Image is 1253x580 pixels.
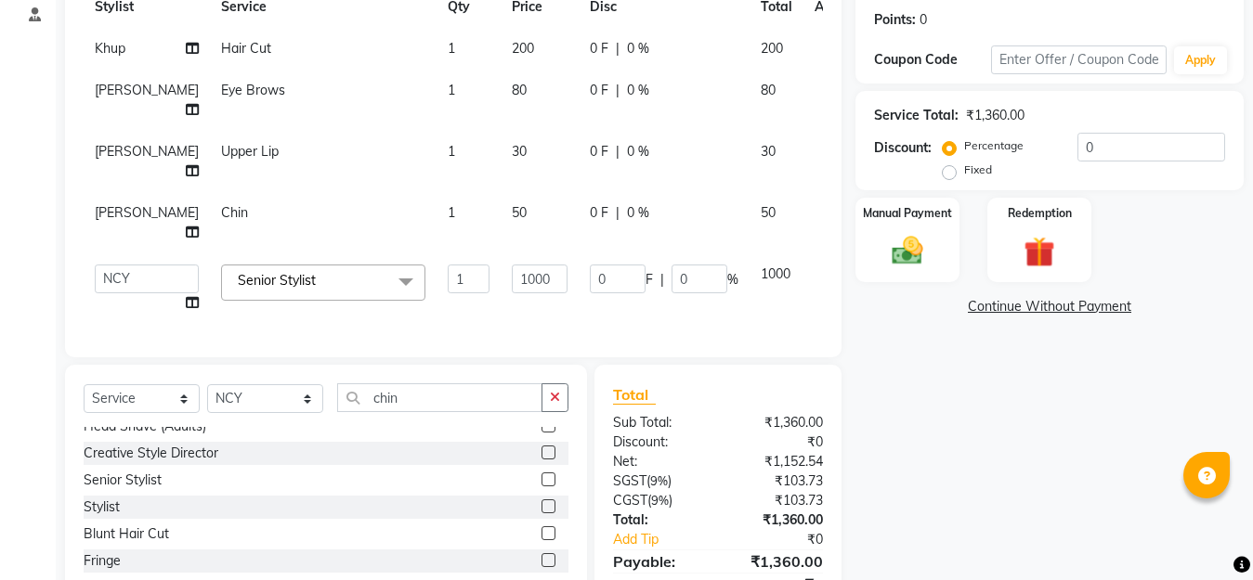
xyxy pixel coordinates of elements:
[920,10,927,30] div: 0
[737,530,837,549] div: ₹0
[718,491,837,510] div: ₹103.73
[599,452,718,471] div: Net:
[599,510,718,530] div: Total:
[84,551,121,571] div: Fringe
[613,472,646,489] span: SGST
[964,161,992,178] label: Fixed
[1008,205,1072,222] label: Redemption
[718,452,837,471] div: ₹1,152.54
[761,265,790,282] span: 1000
[84,444,218,463] div: Creative Style Director
[991,45,1167,74] input: Enter Offer / Coupon Code
[966,106,1025,125] div: ₹1,360.00
[761,82,776,98] span: 80
[599,491,718,510] div: ( )
[599,530,737,549] a: Add Tip
[660,270,664,290] span: |
[221,204,248,221] span: Chin
[727,270,738,290] span: %
[882,233,933,268] img: _cash.svg
[448,40,455,57] span: 1
[238,272,316,289] span: Senior Stylist
[616,39,620,58] span: |
[599,550,718,573] div: Payable:
[616,81,620,100] span: |
[590,203,608,223] span: 0 F
[448,204,455,221] span: 1
[84,524,169,544] div: Blunt Hair Cut
[627,203,649,223] span: 0 %
[95,143,199,160] span: [PERSON_NAME]
[84,470,162,490] div: Senior Stylist
[512,143,527,160] span: 30
[761,40,783,57] span: 200
[859,297,1240,316] a: Continue Without Payment
[650,473,668,488] span: 9%
[590,39,608,58] span: 0 F
[613,385,656,405] span: Total
[448,82,455,98] span: 1
[512,204,527,221] span: 50
[1174,46,1227,74] button: Apply
[599,471,718,491] div: ( )
[1014,233,1064,271] img: _gift.svg
[874,138,932,158] div: Discount:
[95,40,125,57] span: Khup
[221,82,285,98] span: Eye Brows
[761,204,776,221] span: 50
[718,510,837,530] div: ₹1,360.00
[874,50,991,70] div: Coupon Code
[627,81,649,100] span: 0 %
[95,204,199,221] span: [PERSON_NAME]
[718,413,837,432] div: ₹1,360.00
[613,492,647,509] span: CGST
[590,81,608,100] span: 0 F
[512,40,534,57] span: 200
[627,39,649,58] span: 0 %
[616,142,620,161] span: |
[95,82,199,98] span: [PERSON_NAME]
[84,497,120,517] div: Stylist
[874,106,959,125] div: Service Total:
[590,142,608,161] span: 0 F
[718,550,837,573] div: ₹1,360.00
[512,82,527,98] span: 80
[599,413,718,432] div: Sub Total:
[316,272,324,289] a: x
[84,417,206,436] div: Head Shave (Adults)
[651,493,669,508] span: 9%
[646,270,653,290] span: F
[448,143,455,160] span: 1
[221,40,271,57] span: Hair Cut
[718,432,837,452] div: ₹0
[863,205,952,222] label: Manual Payment
[874,10,916,30] div: Points:
[221,143,279,160] span: Upper Lip
[627,142,649,161] span: 0 %
[964,137,1024,154] label: Percentage
[599,432,718,452] div: Discount:
[616,203,620,223] span: |
[337,383,542,412] input: Search or Scan
[718,471,837,491] div: ₹103.73
[761,143,776,160] span: 30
